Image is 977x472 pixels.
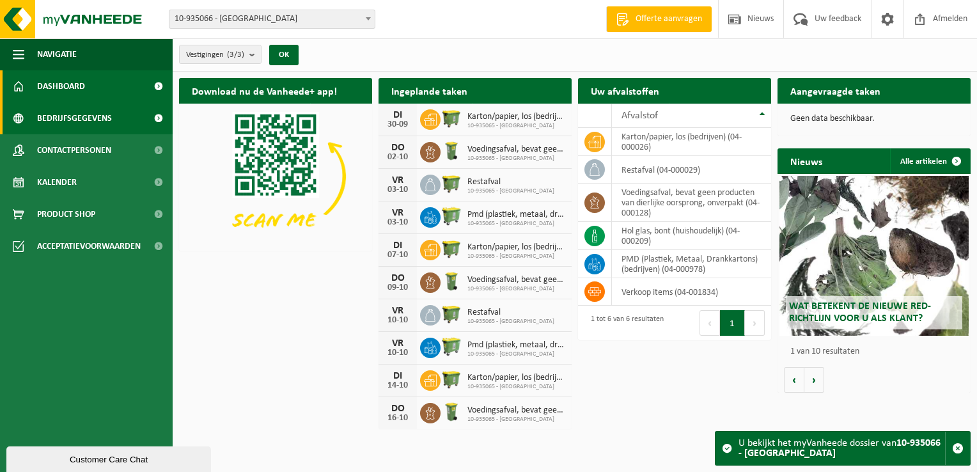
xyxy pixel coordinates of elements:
span: Pmd (plastiek, metaal, drankkartons) (bedrijven) [467,340,565,350]
strong: 10-935066 - [GEOGRAPHIC_DATA] [739,438,941,459]
button: OK [269,45,299,65]
div: VR [385,306,410,316]
span: 10-935066 - SINT-BAVOBASISSCHOOL VZW - GENT [169,10,375,29]
img: WB-0140-HPE-GN-50 [441,140,462,162]
td: PMD (Plastiek, Metaal, Drankkartons) (bedrijven) (04-000978) [612,250,771,278]
img: Download de VHEPlus App [179,104,372,249]
h2: Download nu de Vanheede+ app! [179,78,350,103]
button: Vorige [784,367,804,393]
div: U bekijkt het myVanheede dossier van [739,432,945,465]
div: 30-09 [385,120,410,129]
img: WB-1100-HPE-GN-51 [441,107,462,129]
span: Afvalstof [621,111,658,121]
img: WB-0140-HPE-GN-50 [441,401,462,423]
span: Restafval [467,177,554,187]
div: DO [385,273,410,283]
span: Restafval [467,308,554,318]
button: Volgende [804,367,824,393]
span: 10-935065 - [GEOGRAPHIC_DATA] [467,220,565,228]
span: Contactpersonen [37,134,111,166]
a: Wat betekent de nieuwe RED-richtlijn voor u als klant? [779,176,969,336]
div: DO [385,404,410,414]
span: Bedrijfsgegevens [37,102,112,134]
div: 02-10 [385,153,410,162]
div: VR [385,175,410,185]
span: 10-935065 - [GEOGRAPHIC_DATA] [467,285,565,293]
div: 03-10 [385,185,410,194]
h2: Aangevraagde taken [778,78,893,103]
div: 07-10 [385,251,410,260]
span: Dashboard [37,70,85,102]
img: WB-0140-HPE-GN-50 [441,271,462,292]
h2: Nieuws [778,148,835,173]
div: DI [385,110,410,120]
td: voedingsafval, bevat geen producten van dierlijke oorsprong, onverpakt (04-000128) [612,184,771,222]
td: karton/papier, los (bedrijven) (04-000026) [612,128,771,156]
img: WB-0660-HPE-GN-51 [441,336,462,358]
count: (3/3) [227,51,244,59]
div: VR [385,338,410,349]
span: Karton/papier, los (bedrijven) [467,373,565,383]
span: 10-935065 - [GEOGRAPHIC_DATA] [467,383,565,391]
div: 10-10 [385,349,410,358]
span: 10-935065 - [GEOGRAPHIC_DATA] [467,187,554,195]
div: 1 tot 6 van 6 resultaten [584,309,664,337]
button: Vestigingen(3/3) [179,45,262,64]
div: VR [385,208,410,218]
div: 16-10 [385,414,410,423]
a: Offerte aanvragen [606,6,712,32]
span: Navigatie [37,38,77,70]
h2: Ingeplande taken [379,78,480,103]
span: Voedingsafval, bevat geen producten van dierlijke oorsprong, onverpakt [467,145,565,155]
button: Next [745,310,765,336]
div: DI [385,371,410,381]
td: restafval (04-000029) [612,156,771,184]
div: 09-10 [385,283,410,292]
td: verkoop items (04-001834) [612,278,771,306]
span: Kalender [37,166,77,198]
span: 10-935065 - [GEOGRAPHIC_DATA] [467,122,565,130]
button: 1 [720,310,745,336]
img: WB-1100-HPE-GN-51 [441,303,462,325]
span: Wat betekent de nieuwe RED-richtlijn voor u als klant? [789,301,931,324]
span: Karton/papier, los (bedrijven) [467,242,565,253]
span: Pmd (plastiek, metaal, drankkartons) (bedrijven) [467,210,565,220]
div: 10-10 [385,316,410,325]
span: 10-935065 - [GEOGRAPHIC_DATA] [467,253,565,260]
span: 10-935065 - [GEOGRAPHIC_DATA] [467,318,554,326]
img: WB-1100-HPE-GN-51 [441,238,462,260]
span: Acceptatievoorwaarden [37,230,141,262]
td: hol glas, bont (huishoudelijk) (04-000209) [612,222,771,250]
span: Product Shop [37,198,95,230]
img: WB-1100-HPE-GN-51 [441,368,462,390]
iframe: chat widget [6,444,214,472]
p: Geen data beschikbaar. [790,114,958,123]
a: Alle artikelen [890,148,969,174]
div: DO [385,143,410,153]
span: 10-935065 - [GEOGRAPHIC_DATA] [467,350,565,358]
div: 03-10 [385,218,410,227]
span: Offerte aanvragen [632,13,705,26]
span: 10-935065 - [GEOGRAPHIC_DATA] [467,155,565,162]
span: Vestigingen [186,45,244,65]
button: Previous [700,310,720,336]
img: WB-1100-HPE-GN-51 [441,173,462,194]
img: WB-0660-HPE-GN-51 [441,205,462,227]
div: DI [385,240,410,251]
span: 10-935066 - SINT-BAVOBASISSCHOOL VZW - GENT [169,10,375,28]
h2: Uw afvalstoffen [578,78,672,103]
span: Voedingsafval, bevat geen producten van dierlijke oorsprong, onverpakt [467,405,565,416]
p: 1 van 10 resultaten [790,347,964,356]
span: Karton/papier, los (bedrijven) [467,112,565,122]
div: 14-10 [385,381,410,390]
span: Voedingsafval, bevat geen producten van dierlijke oorsprong, onverpakt [467,275,565,285]
span: 10-935065 - [GEOGRAPHIC_DATA] [467,416,565,423]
